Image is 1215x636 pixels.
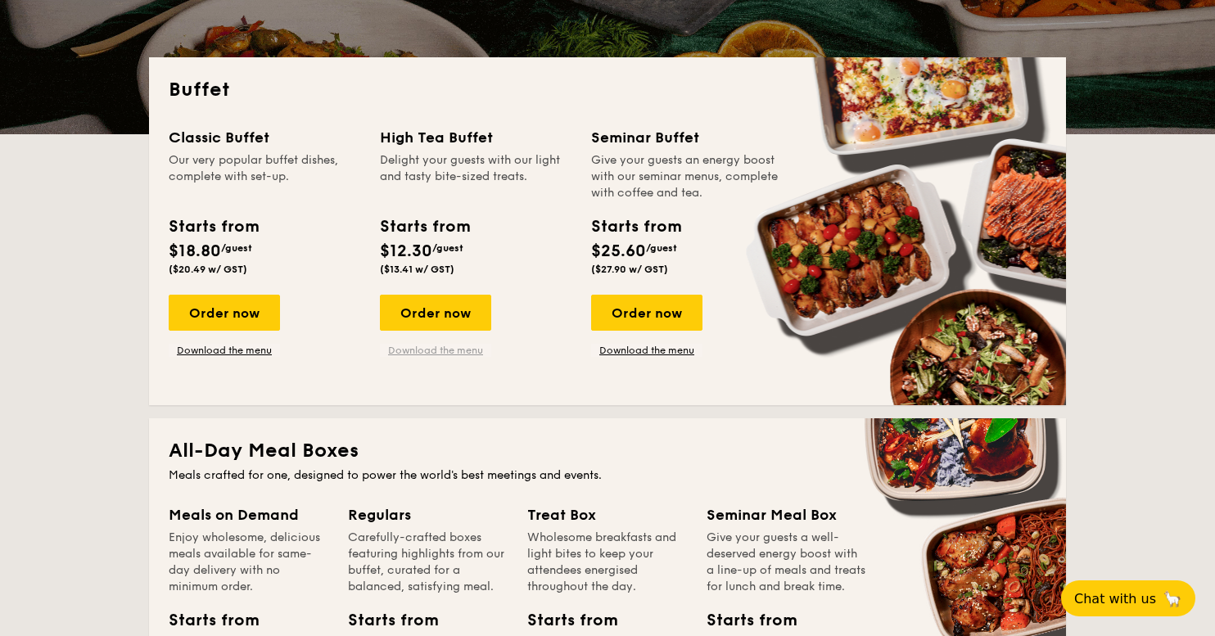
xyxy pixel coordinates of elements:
[221,242,252,254] span: /guest
[169,530,328,595] div: Enjoy wholesome, delicious meals available for same-day delivery with no minimum order.
[707,608,780,633] div: Starts from
[380,214,469,239] div: Starts from
[591,241,646,261] span: $25.60
[432,242,463,254] span: /guest
[169,467,1046,484] div: Meals crafted for one, designed to power the world's best meetings and events.
[348,608,422,633] div: Starts from
[591,295,702,331] div: Order now
[169,344,280,357] a: Download the menu
[591,214,680,239] div: Starts from
[1074,591,1156,607] span: Chat with us
[527,608,601,633] div: Starts from
[591,152,783,201] div: Give your guests an energy boost with our seminar menus, complete with coffee and tea.
[380,241,432,261] span: $12.30
[591,264,668,275] span: ($27.90 w/ GST)
[591,344,702,357] a: Download the menu
[1163,589,1182,608] span: 🦙
[380,264,454,275] span: ($13.41 w/ GST)
[348,503,508,526] div: Regulars
[646,242,677,254] span: /guest
[1061,580,1195,616] button: Chat with us🦙
[169,241,221,261] span: $18.80
[380,295,491,331] div: Order now
[591,126,783,149] div: Seminar Buffet
[169,295,280,331] div: Order now
[380,126,571,149] div: High Tea Buffet
[169,126,360,149] div: Classic Buffet
[169,264,247,275] span: ($20.49 w/ GST)
[169,438,1046,464] h2: All-Day Meal Boxes
[169,608,242,633] div: Starts from
[348,530,508,595] div: Carefully-crafted boxes featuring highlights from our buffet, curated for a balanced, satisfying ...
[169,214,258,239] div: Starts from
[169,152,360,201] div: Our very popular buffet dishes, complete with set-up.
[527,530,687,595] div: Wholesome breakfasts and light bites to keep your attendees energised throughout the day.
[380,152,571,201] div: Delight your guests with our light and tasty bite-sized treats.
[527,503,687,526] div: Treat Box
[169,503,328,526] div: Meals on Demand
[707,530,866,595] div: Give your guests a well-deserved energy boost with a line-up of meals and treats for lunch and br...
[169,77,1046,103] h2: Buffet
[707,503,866,526] div: Seminar Meal Box
[380,344,491,357] a: Download the menu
